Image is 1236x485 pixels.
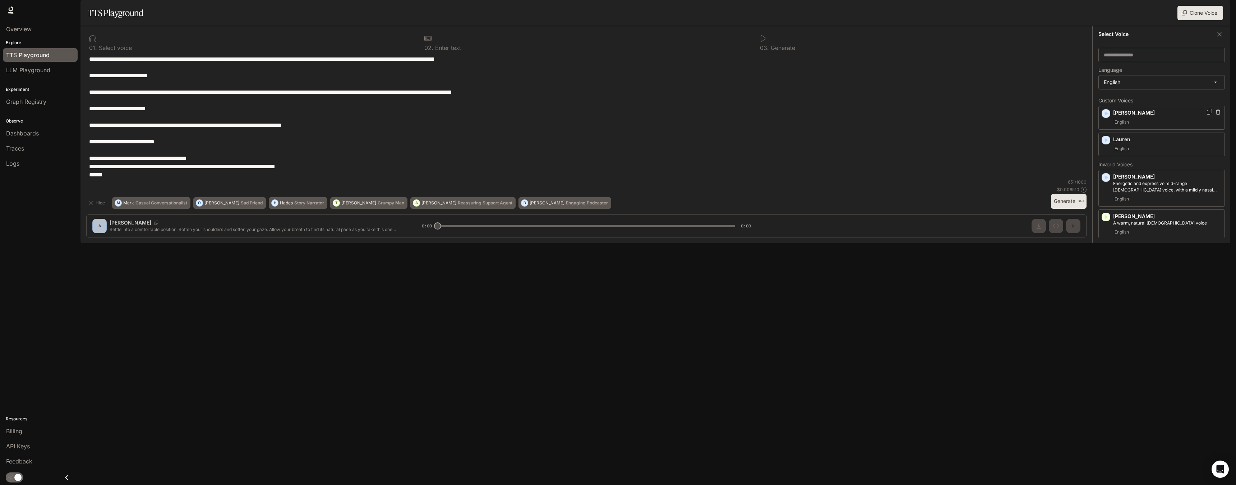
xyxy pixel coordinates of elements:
div: T [333,197,340,209]
p: Hades [280,201,293,205]
p: [PERSON_NAME] [204,201,239,205]
p: Energetic and expressive mid-range male voice, with a mildly nasal quality [1113,180,1222,193]
button: Generate⌘⏎ [1051,194,1087,209]
p: Inworld Voices [1098,162,1225,167]
p: Reassuring Support Agent [458,201,512,205]
p: [PERSON_NAME] [421,201,456,205]
button: A[PERSON_NAME]Reassuring Support Agent [410,197,516,209]
p: 0 2 . [424,45,433,51]
p: [PERSON_NAME] [1113,213,1222,220]
p: Select voice [97,45,132,51]
div: English [1099,75,1225,89]
p: Generate [769,45,795,51]
span: English [1113,118,1130,126]
button: HHadesStory Narrator [269,197,327,209]
p: Enter text [433,45,461,51]
p: [PERSON_NAME] [1113,109,1222,116]
p: [PERSON_NAME] [530,201,564,205]
span: English [1113,228,1130,236]
span: English [1113,144,1130,153]
p: Custom Voices [1098,98,1225,103]
div: A [413,197,420,209]
p: 0 1 . [89,45,97,51]
p: 0 3 . [760,45,769,51]
button: D[PERSON_NAME]Engaging Podcaster [518,197,611,209]
p: Engaging Podcaster [566,201,608,205]
div: Open Intercom Messenger [1212,461,1229,478]
p: ⌘⏎ [1078,199,1084,204]
div: H [272,197,278,209]
p: $ 0.006510 [1057,186,1079,193]
button: O[PERSON_NAME]Sad Friend [193,197,266,209]
p: Story Narrator [294,201,324,205]
p: Mark [123,201,134,205]
button: MMarkCasual Conversationalist [112,197,190,209]
p: Grumpy Man [378,201,404,205]
button: T[PERSON_NAME]Grumpy Man [330,197,407,209]
div: M [115,197,121,209]
p: [PERSON_NAME] [341,201,376,205]
button: Hide [86,197,109,209]
div: D [521,197,528,209]
button: Copy Voice ID [1206,109,1213,115]
p: Lauren [1113,136,1222,143]
button: Clone Voice [1177,6,1223,20]
p: A warm, natural female voice [1113,220,1222,226]
p: [PERSON_NAME] [1113,173,1222,180]
span: English [1113,195,1130,203]
p: Language [1098,68,1122,73]
p: 651 / 1000 [1068,179,1087,185]
div: O [196,197,203,209]
p: Casual Conversationalist [135,201,187,205]
h1: TTS Playground [88,6,143,20]
p: Sad Friend [241,201,263,205]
